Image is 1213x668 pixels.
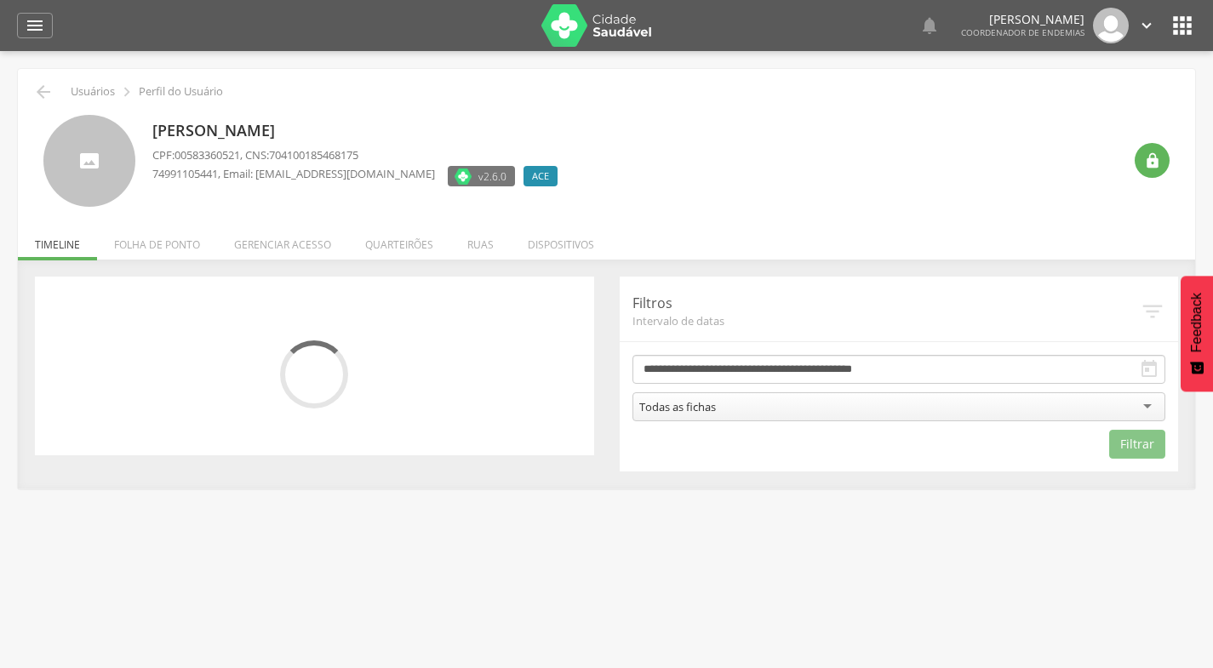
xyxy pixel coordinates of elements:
i:  [1169,12,1196,39]
i:  [1144,152,1161,169]
span: Intervalo de datas [632,313,1141,328]
li: Ruas [450,220,511,260]
button: Filtrar [1109,430,1165,459]
i:  [25,15,45,36]
i: Voltar [33,82,54,102]
li: Quarteirões [348,220,450,260]
i:  [1137,16,1156,35]
div: Resetar senha [1135,143,1170,178]
a:  [919,8,940,43]
button: Feedback - Mostrar pesquisa [1181,276,1213,391]
p: Perfil do Usuário [139,85,223,99]
i:  [117,83,136,101]
p: [PERSON_NAME] [961,14,1084,26]
i:  [919,15,940,36]
span: 00583360521 [175,147,240,163]
p: [PERSON_NAME] [152,120,566,142]
a:  [17,13,53,38]
span: 704100185468175 [269,147,358,163]
p: , Email: [EMAIL_ADDRESS][DOMAIN_NAME] [152,166,435,182]
label: Versão do aplicativo [448,166,515,186]
span: Coordenador de Endemias [961,26,1084,38]
li: Dispositivos [511,220,611,260]
a:  [1137,8,1156,43]
span: ACE [532,169,549,183]
i:  [1139,359,1159,380]
span: Feedback [1189,293,1204,352]
i:  [1140,299,1165,324]
p: Filtros [632,294,1141,313]
span: 74991105441 [152,166,218,181]
p: CPF: , CNS: [152,147,566,163]
li: Folha de ponto [97,220,217,260]
p: Usuários [71,85,115,99]
span: v2.6.0 [478,168,506,185]
li: Gerenciar acesso [217,220,348,260]
div: Todas as fichas [639,399,716,414]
